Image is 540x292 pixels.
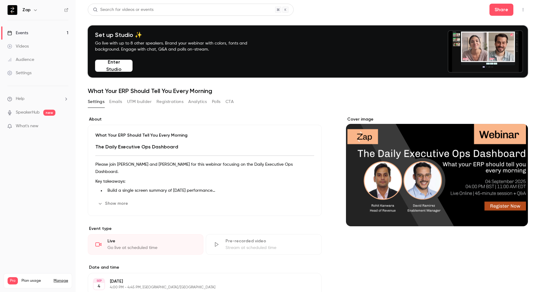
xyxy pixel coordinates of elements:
[127,97,152,107] button: UTM builder
[110,285,290,290] p: 4:00 PM - 4:45 PM, [GEOGRAPHIC_DATA]/[GEOGRAPHIC_DATA]
[95,60,133,72] button: Enter Studio
[107,238,196,244] div: Live
[94,279,104,283] div: SEP
[7,70,31,76] div: Settings
[95,40,262,52] p: Go live with up to 8 other speakers. Brand your webinar with colors, fonts and background. Engage...
[97,283,100,289] p: 4
[95,143,314,151] h2: The Daily Executive Ops Dashboard
[226,238,314,244] div: Pre-recorded video
[21,278,50,283] span: Plan usage
[188,97,207,107] button: Analytics
[93,7,153,13] div: Search for videos or events
[206,234,321,255] div: Pre-recorded videoStream at scheduled time
[95,31,262,38] h4: Set up Studio ✨
[7,30,28,36] div: Events
[88,226,322,232] p: Event type
[88,116,322,122] label: About
[489,4,513,16] button: Share
[346,116,528,122] label: Cover image
[61,124,68,129] iframe: Noticeable Trigger
[95,161,314,175] p: Please join [PERSON_NAME] and [PERSON_NAME] for this webinar focusing on the Daily Executive Ops ...
[88,87,528,95] h1: What Your ERP Should Tell You Every Morning
[110,278,290,284] p: [DATE]
[226,245,314,251] div: Stream at scheduled time
[95,199,132,208] button: Show more
[16,123,38,129] span: What's new
[43,110,55,116] span: new
[7,43,29,49] div: Videos
[88,97,104,107] button: Settings
[95,132,314,138] p: What Your ERP Should Tell You Every Morning
[95,178,314,185] p: Key takeaways:
[156,97,183,107] button: Registrations
[226,97,234,107] button: CTA
[109,97,122,107] button: Emails
[346,116,528,226] section: Cover image
[88,234,203,255] div: LiveGo live at scheduled time
[54,278,68,283] a: Manage
[7,96,68,102] li: help-dropdown-opener
[22,7,31,13] h6: Zap
[107,245,196,251] div: Go live at scheduled time
[7,57,34,63] div: Audience
[16,96,25,102] span: Help
[16,109,40,116] a: SpeakerHub
[8,277,18,284] span: Pro
[88,264,322,270] label: Date and time
[212,97,221,107] button: Polls
[8,5,17,15] img: Zap
[105,187,314,194] li: Build a single screen summary of [DATE] performance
